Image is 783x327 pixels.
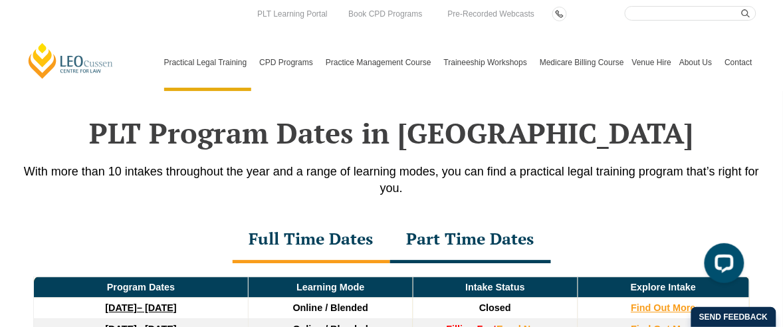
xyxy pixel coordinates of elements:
div: Part Time Dates [390,217,551,263]
a: Pre-Recorded Webcasts [445,7,538,21]
a: Book CPD Programs [345,7,425,21]
a: Find Out More [631,302,696,313]
p: With more than 10 intakes throughout the year and a range of learning modes, you can find a pract... [20,163,763,197]
a: Practice Management Course [322,34,440,91]
td: Learning Mode [249,276,413,298]
a: [DATE]– [DATE] [105,302,176,313]
a: Traineeship Workshops [440,34,536,91]
td: Explore Intake [578,276,750,298]
a: [PERSON_NAME] Centre for Law [27,42,115,80]
a: Contact [721,34,756,91]
a: About Us [675,34,721,91]
div: Full Time Dates [233,217,390,263]
strong: [DATE] [105,302,137,313]
a: CPD Programs [255,34,322,91]
span: Online / Blended [293,302,369,313]
td: Program Dates [34,276,249,298]
a: Medicare Billing Course [536,34,628,91]
td: Intake Status [413,276,578,298]
a: PLT Learning Portal [254,7,331,21]
h2: PLT Program Dates in [GEOGRAPHIC_DATA] [20,116,763,150]
a: Venue Hire [628,34,675,91]
span: Closed [479,302,511,313]
iframe: LiveChat chat widget [694,238,750,294]
a: Practical Legal Training [160,34,256,91]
